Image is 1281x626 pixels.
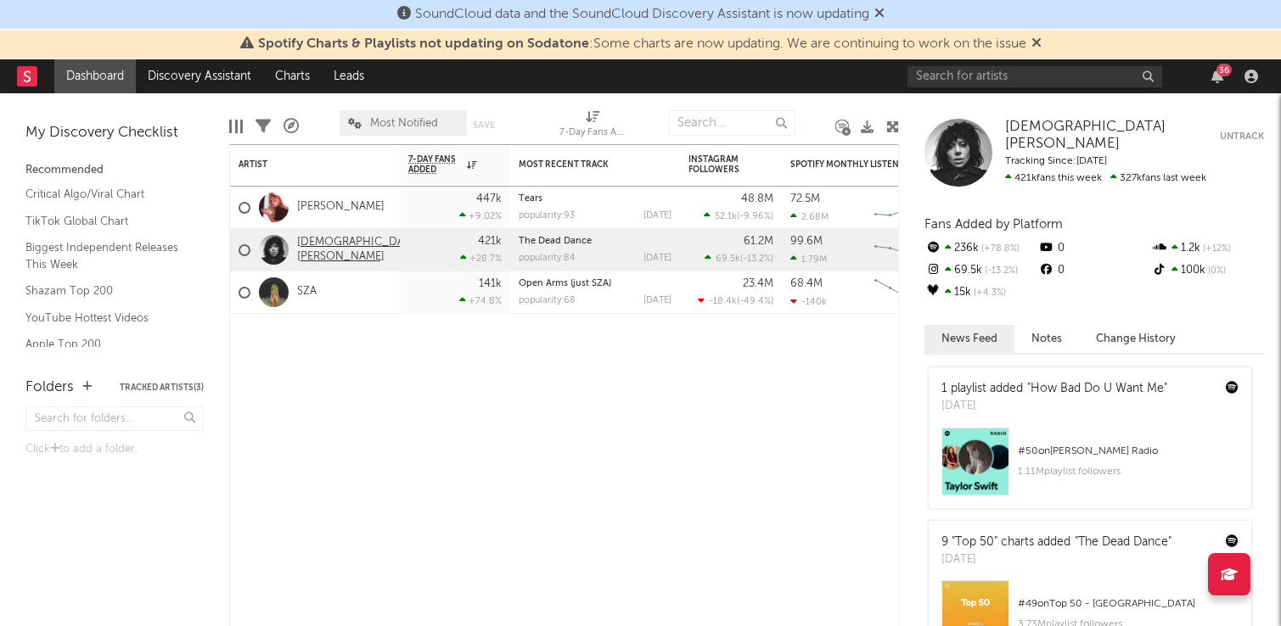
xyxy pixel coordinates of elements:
div: 7-Day Fans Added (7-Day Fans Added) [559,102,627,151]
div: popularity: 84 [519,254,576,263]
div: 7-Day Fans Added (7-Day Fans Added) [559,123,627,143]
span: +4.3 % [971,288,1006,298]
div: 2.68M [790,211,829,222]
div: Artist [239,159,366,170]
span: 52.1k [715,212,737,221]
div: ( ) [705,253,773,264]
div: Tears [519,194,671,204]
a: Open Arms (just SZA) [519,279,611,288]
div: 1.11M playlist followers [1018,461,1239,482]
div: [DATE] [643,296,671,305]
div: 23.4M [743,278,773,289]
div: 69.5k [924,260,1037,282]
a: YouTube Hottest Videos [25,309,187,327]
a: "The Dead Dance" [1075,536,1171,548]
div: 48.8M [741,193,773,204]
div: [DATE] [941,551,1171,568]
a: TikTok Global Chart [25,212,187,231]
div: 9 "Top 50" charts added [941,534,1171,551]
span: 69.5k [716,254,740,264]
div: # 50 on [PERSON_NAME] Radio [1018,441,1239,461]
span: Spotify Charts & Playlists not updating on Sodatone [258,37,589,51]
span: Dismiss [874,8,885,21]
div: Click to add a folder. [25,439,204,460]
div: 1.79M [790,254,827,265]
div: Filters [256,102,271,151]
a: Biggest Independent Releases This Week [25,238,187,273]
input: Search for folders... [25,406,204,431]
span: -13.2 % [982,266,1018,276]
div: Edit Columns [229,102,243,151]
div: +28.7 % [460,253,502,264]
div: Spotify Monthly Listeners [790,159,918,170]
div: Instagram Followers [688,154,748,175]
div: Folders [25,377,74,398]
a: SZA [297,285,317,299]
a: "How Bad Do U Want Me" [1027,383,1167,394]
svg: Chart title [867,187,943,229]
div: Most Recent Track [519,159,646,170]
span: 7-Day Fans Added [408,154,463,175]
button: Tracked Artists(3) [120,383,204,392]
a: [DEMOGRAPHIC_DATA][PERSON_NAME] [1005,119,1220,154]
button: Change History [1079,325,1193,353]
span: -13.2 % [743,254,771,264]
a: [PERSON_NAME] [297,200,385,215]
div: 72.5M [790,193,820,204]
button: Untrack [1220,119,1264,154]
a: Dashboard [54,59,136,93]
div: My Discovery Checklist [25,123,204,143]
div: 236k [924,238,1037,260]
a: Charts [263,59,322,93]
a: [DEMOGRAPHIC_DATA][PERSON_NAME] [297,236,421,265]
a: Critical Algo/Viral Chart [25,185,187,204]
div: Recommended [25,160,204,181]
span: -18.4k [709,297,737,306]
span: Fans Added by Platform [924,218,1063,231]
button: Save [473,120,495,130]
div: 68.4M [790,278,823,289]
svg: Chart title [867,229,943,271]
span: 0 % [1205,266,1226,276]
div: [DATE] [643,254,671,263]
div: 1 playlist added [941,380,1167,398]
div: 99.6M [790,236,823,247]
span: 327k fans last week [1005,173,1206,183]
div: [DATE] [941,398,1167,415]
a: #50on[PERSON_NAME] Radio1.11Mplaylist followers [929,428,1251,508]
span: Dismiss [1031,37,1042,51]
button: 36 [1211,70,1223,83]
span: : Some charts are now updating. We are continuing to work on the issue [258,37,1026,51]
span: Most Notified [370,118,438,129]
span: +12 % [1200,244,1231,254]
span: +78.8 % [979,244,1020,254]
a: Tears [519,194,542,204]
input: Search for artists [907,66,1162,87]
div: 141k [479,278,502,289]
span: Tracking Since: [DATE] [1005,156,1107,166]
div: ( ) [698,295,773,306]
div: The Dead Dance [519,237,671,246]
div: 61.2M [744,236,773,247]
a: Leads [322,59,376,93]
div: 100k [1151,260,1264,282]
div: popularity: 93 [519,211,575,221]
div: 447k [476,193,502,204]
button: Notes [1014,325,1079,353]
a: The Dead Dance [519,237,592,246]
a: Shazam Top 200 [25,282,187,300]
svg: Chart title [867,271,943,314]
div: ( ) [704,210,773,221]
button: News Feed [924,325,1014,353]
input: Search... [668,110,795,136]
div: [DATE] [643,211,671,221]
div: -140k [790,296,827,307]
a: Apple Top 200 [25,335,187,354]
div: 1.2k [1151,238,1264,260]
div: 15k [924,282,1037,304]
span: [DEMOGRAPHIC_DATA][PERSON_NAME] [1005,120,1166,151]
a: Discovery Assistant [136,59,263,93]
span: SoundCloud data and the SoundCloud Discovery Assistant is now updating [415,8,869,21]
div: # 49 on Top 50 - [GEOGRAPHIC_DATA] [1018,594,1239,614]
div: 0 [1037,238,1150,260]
